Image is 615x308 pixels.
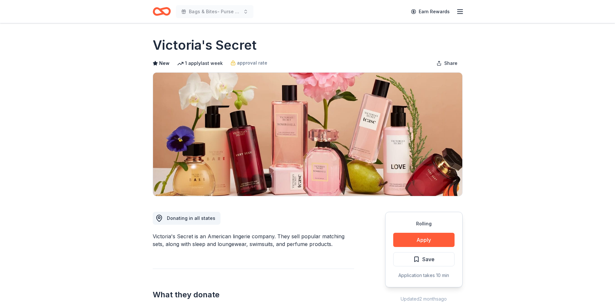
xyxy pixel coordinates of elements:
span: Bags & Bites- Purse Bingo [189,8,241,15]
a: approval rate [231,59,267,67]
div: Application takes 10 min [393,272,455,279]
a: Home [153,4,171,19]
img: Image for Victoria's Secret [153,73,462,196]
div: 1 apply last week [177,59,223,67]
span: Share [444,59,457,67]
span: approval rate [237,59,267,67]
span: Save [422,255,435,263]
button: Share [431,57,463,70]
div: Rolling [393,220,455,228]
h1: Victoria's Secret [153,36,257,54]
button: Apply [393,233,455,247]
div: Updated 2 months ago [385,295,463,303]
div: Victoria's Secret is an American lingerie company. They sell popular matching sets, along with sl... [153,232,354,248]
span: New [159,59,169,67]
button: Save [393,252,455,266]
h2: What they donate [153,290,354,300]
a: Earn Rewards [407,6,454,17]
button: Bags & Bites- Purse Bingo [176,5,253,18]
span: Donating in all states [167,215,215,221]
